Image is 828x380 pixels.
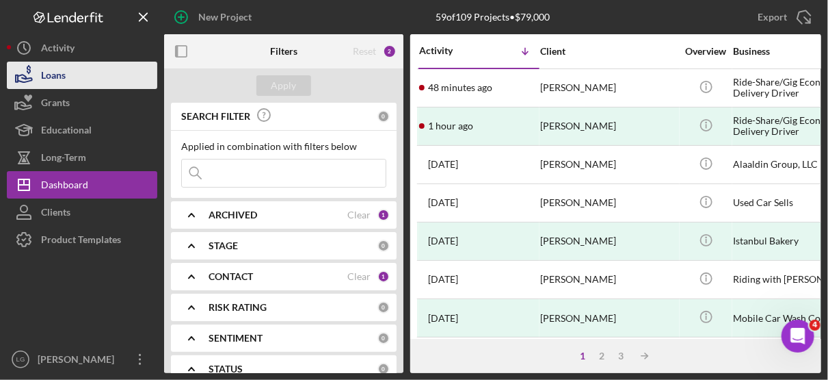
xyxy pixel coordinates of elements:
[41,34,75,65] div: Activity
[377,270,390,283] div: 1
[540,185,677,221] div: [PERSON_NAME]
[7,346,157,373] button: LG[PERSON_NAME]
[209,364,243,375] b: STATUS
[256,75,311,96] button: Apply
[758,3,787,31] div: Export
[270,46,297,57] b: Filters
[383,45,397,58] div: 2
[540,70,677,106] div: [PERSON_NAME]
[209,240,238,251] b: STAGE
[540,223,677,259] div: [PERSON_NAME]
[744,3,821,31] button: Export
[271,75,297,96] div: Apply
[540,338,677,375] div: [PERSON_NAME] Sarveri
[34,346,123,377] div: [PERSON_NAME]
[181,111,250,122] b: SEARCH FILTER
[540,108,677,144] div: [PERSON_NAME]
[198,3,252,31] div: New Project
[7,62,157,89] button: Loans
[428,236,458,246] time: 2025-08-08 00:10
[593,351,612,362] div: 2
[209,302,267,313] b: RISK RATING
[428,274,458,285] time: 2025-08-07 23:34
[353,46,376,57] div: Reset
[419,45,479,56] div: Activity
[680,46,732,57] div: Overview
[7,34,157,62] button: Activity
[209,210,257,220] b: ARCHIVED
[428,121,473,131] time: 2025-08-11 13:04
[782,320,814,353] iframe: Intercom live chat
[377,332,390,344] div: 0
[41,116,92,147] div: Educational
[428,159,458,170] time: 2025-08-08 21:17
[41,226,121,257] div: Product Templates
[540,262,677,298] div: [PERSON_NAME]
[7,199,157,226] button: Clients
[41,171,88,202] div: Dashboard
[7,116,157,144] button: Educational
[41,199,70,229] div: Clients
[347,271,371,282] div: Clear
[7,171,157,199] button: Dashboard
[377,110,390,123] div: 0
[612,351,631,362] div: 3
[436,12,550,23] div: 59 of 109 Projects • $79,000
[428,313,458,324] time: 2025-08-06 20:09
[7,144,157,171] button: Long-Term
[540,300,677,336] div: [PERSON_NAME]
[41,89,70,120] div: Grants
[181,141,386,152] div: Applied in combination with filters below
[377,240,390,252] div: 0
[377,363,390,375] div: 0
[164,3,265,31] button: New Project
[209,333,263,344] b: SENTIMENT
[7,89,157,116] button: Grants
[7,226,157,253] button: Product Templates
[810,320,820,331] span: 4
[540,46,677,57] div: Client
[428,82,492,93] time: 2025-08-11 13:25
[16,356,25,364] text: LG
[377,301,390,314] div: 0
[347,210,371,220] div: Clear
[41,144,86,175] div: Long-Term
[377,209,390,221] div: 1
[428,197,458,208] time: 2025-08-08 20:15
[41,62,66,92] div: Loans
[574,351,593,362] div: 1
[209,271,253,282] b: CONTACT
[540,147,677,183] div: [PERSON_NAME]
